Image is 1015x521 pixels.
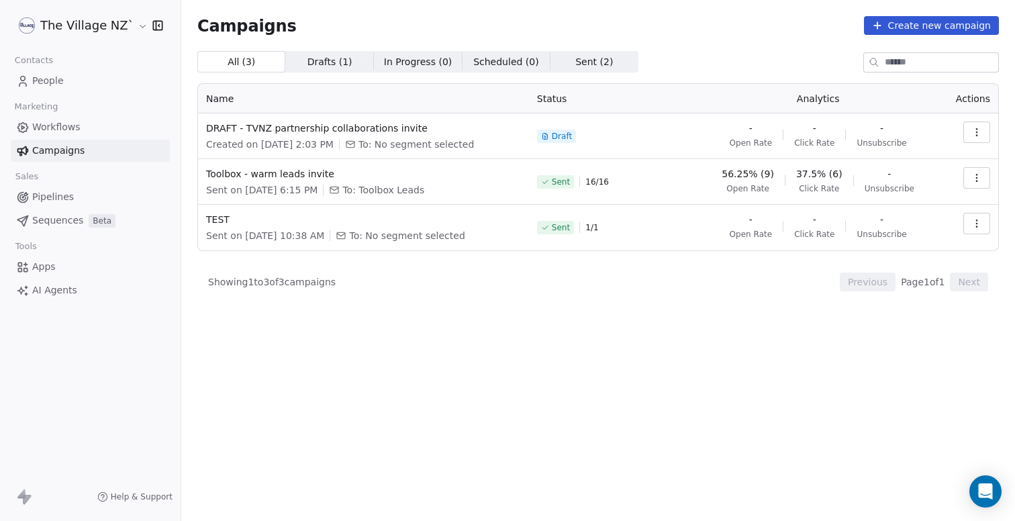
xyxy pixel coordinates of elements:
span: Draft [552,131,572,142]
button: Previous [840,273,896,291]
span: Toolbox - warm leads invite [206,167,521,181]
button: The Village NZ` [16,14,143,37]
th: Actions [940,84,998,113]
span: Open Rate [730,229,773,240]
span: Sent [552,222,570,233]
span: Workflows [32,120,81,134]
span: Tools [9,236,42,256]
span: - [880,213,883,226]
span: Showing 1 to 3 of 3 campaigns [208,275,336,289]
span: Marketing [9,97,64,117]
a: People [11,70,170,92]
span: 37.5% (6) [796,167,842,181]
span: Click Rate [794,138,834,148]
span: Unsubscribe [865,183,914,194]
span: Open Rate [726,183,769,194]
span: AI Agents [32,283,77,297]
a: Campaigns [11,140,170,162]
span: 56.25% (9) [722,167,774,181]
img: Wordmark%20Circle_small.png [19,17,35,34]
span: To: No segment selected [358,138,474,151]
span: Sent on [DATE] 10:38 AM [206,229,324,242]
a: AI Agents [11,279,170,301]
span: - [813,213,816,226]
span: Sent on [DATE] 6:15 PM [206,183,318,197]
span: Sent [552,177,570,187]
span: Unsubscribe [857,138,906,148]
a: SequencesBeta [11,209,170,232]
span: The Village NZ` [40,17,134,34]
a: Pipelines [11,186,170,208]
span: Sequences [32,214,83,228]
span: Apps [32,260,56,274]
span: - [887,167,891,181]
span: DRAFT - TVNZ partnership collaborations invite [206,122,521,135]
span: Click Rate [794,229,834,240]
span: - [813,122,816,135]
span: People [32,74,64,88]
span: - [749,213,753,226]
button: Next [950,273,988,291]
span: 16 / 16 [585,177,609,187]
span: Help & Support [111,491,173,502]
th: Status [529,84,697,113]
span: Campaigns [32,144,85,158]
span: Open Rate [730,138,773,148]
span: To: Toolbox Leads [342,183,424,197]
span: To: No segment selected [349,229,465,242]
a: Help & Support [97,491,173,502]
span: Campaigns [197,16,297,35]
span: - [749,122,753,135]
span: Pipelines [32,190,74,204]
span: Click Rate [799,183,839,194]
span: Drafts ( 1 ) [307,55,352,69]
span: - [880,122,883,135]
span: Contacts [9,50,59,70]
button: Create new campaign [864,16,999,35]
span: Page 1 of 1 [901,275,945,289]
div: Open Intercom Messenger [969,475,1002,508]
th: Analytics [697,84,940,113]
span: In Progress ( 0 ) [384,55,452,69]
span: Scheduled ( 0 ) [473,55,539,69]
span: Sent ( 2 ) [575,55,613,69]
span: Unsubscribe [857,229,906,240]
a: Apps [11,256,170,278]
span: Beta [89,214,115,228]
span: TEST [206,213,521,226]
span: Sales [9,167,44,187]
th: Name [198,84,529,113]
span: 1 / 1 [585,222,598,233]
span: Created on [DATE] 2:03 PM [206,138,334,151]
a: Workflows [11,116,170,138]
